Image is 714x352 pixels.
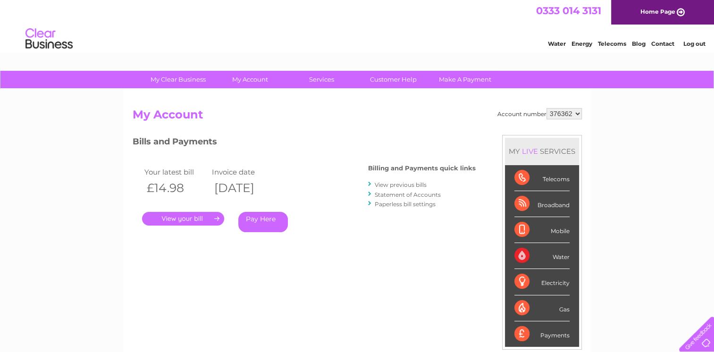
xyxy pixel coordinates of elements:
[651,40,674,47] a: Contact
[134,5,580,46] div: Clear Business is a trading name of Verastar Limited (registered in [GEOGRAPHIC_DATA] No. 3667643...
[505,138,579,165] div: MY SERVICES
[142,166,210,178] td: Your latest bill
[210,178,277,198] th: [DATE]
[375,181,427,188] a: View previous bills
[514,269,570,295] div: Electricity
[142,212,224,226] a: .
[514,191,570,217] div: Broadband
[238,212,288,232] a: Pay Here
[571,40,592,47] a: Energy
[283,71,361,88] a: Services
[133,135,476,151] h3: Bills and Payments
[514,321,570,347] div: Payments
[368,165,476,172] h4: Billing and Payments quick links
[520,147,540,156] div: LIVE
[497,108,582,119] div: Account number
[375,201,436,208] a: Paperless bill settings
[354,71,432,88] a: Customer Help
[514,243,570,269] div: Water
[536,5,601,17] a: 0333 014 3131
[133,108,582,126] h2: My Account
[210,166,277,178] td: Invoice date
[632,40,646,47] a: Blog
[514,295,570,321] div: Gas
[25,25,73,53] img: logo.png
[598,40,626,47] a: Telecoms
[683,40,705,47] a: Log out
[375,191,441,198] a: Statement of Accounts
[142,178,210,198] th: £14.98
[514,165,570,191] div: Telecoms
[514,217,570,243] div: Mobile
[426,71,504,88] a: Make A Payment
[548,40,566,47] a: Water
[139,71,217,88] a: My Clear Business
[211,71,289,88] a: My Account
